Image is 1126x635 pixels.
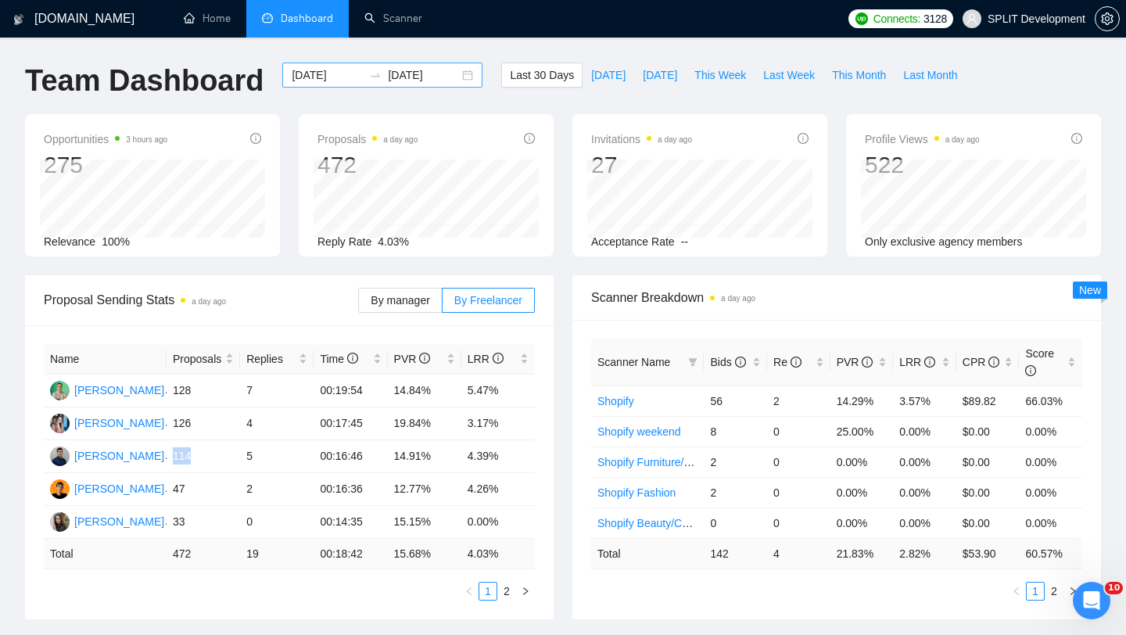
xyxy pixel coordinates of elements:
[597,395,634,407] a: Shopify
[924,357,935,368] span: info-circle
[383,135,418,144] time: a day ago
[240,344,314,375] th: Replies
[591,538,704,569] td: Total
[966,13,977,24] span: user
[50,512,70,532] img: KT
[1045,582,1063,601] li: 2
[50,479,70,499] img: IP
[956,477,1020,508] td: $0.00
[823,63,895,88] button: This Month
[1025,347,1054,377] span: Score
[704,508,767,538] td: 0
[371,294,429,307] span: By manager
[388,539,461,569] td: 15.68 %
[591,150,692,180] div: 27
[597,425,681,438] a: Shopify weekend
[314,440,387,473] td: 00:16:46
[963,356,999,368] span: CPR
[591,66,626,84] span: [DATE]
[1019,508,1082,538] td: 0.00%
[763,66,815,84] span: Last Week
[830,447,894,477] td: 0.00%
[50,414,70,433] img: AT
[44,235,95,248] span: Relevance
[735,357,746,368] span: info-circle
[240,506,314,539] td: 0
[240,407,314,440] td: 4
[510,66,574,84] span: Last 30 Days
[1095,13,1120,25] a: setting
[524,133,535,144] span: info-circle
[830,477,894,508] td: 0.00%
[262,13,273,23] span: dashboard
[479,583,497,600] a: 1
[721,294,755,303] time: a day ago
[460,582,479,601] button: left
[167,440,240,473] td: 114
[464,587,474,596] span: left
[102,235,130,248] span: 100%
[461,506,535,539] td: 0.00%
[388,473,461,506] td: 12.77%
[755,63,823,88] button: Last Week
[767,477,830,508] td: 0
[240,440,314,473] td: 5
[388,375,461,407] td: 14.84%
[1012,587,1021,596] span: left
[597,517,760,529] a: Shopify Beauty/Cosmetics/Health
[44,539,167,569] td: Total
[643,66,677,84] span: [DATE]
[855,13,868,25] img: upwork-logo.png
[347,353,358,364] span: info-circle
[521,587,530,596] span: right
[167,506,240,539] td: 33
[388,66,459,84] input: End date
[44,290,358,310] span: Proposal Sending Stats
[681,235,688,248] span: --
[1095,6,1120,31] button: setting
[893,386,956,416] td: 3.57%
[773,356,801,368] span: Re
[317,235,371,248] span: Reply Rate
[956,386,1020,416] td: $89.82
[704,386,767,416] td: 56
[1027,583,1044,600] a: 1
[767,416,830,447] td: 0
[44,344,167,375] th: Name
[454,294,522,307] span: By Freelancer
[246,350,296,368] span: Replies
[830,538,894,569] td: 21.83 %
[314,375,387,407] td: 00:19:54
[865,130,980,149] span: Profile Views
[50,383,164,396] a: IT[PERSON_NAME]
[292,66,363,84] input: Start date
[945,135,980,144] time: a day ago
[74,382,164,399] div: [PERSON_NAME]
[1019,538,1082,569] td: 60.57 %
[74,447,164,465] div: [PERSON_NAME]
[988,357,999,368] span: info-circle
[837,356,873,368] span: PVR
[1019,386,1082,416] td: 66.03%
[50,447,70,466] img: YN
[830,508,894,538] td: 0.00%
[893,508,956,538] td: 0.00%
[1063,582,1082,601] li: Next Page
[516,582,535,601] li: Next Page
[126,135,167,144] time: 3 hours ago
[956,447,1020,477] td: $0.00
[704,416,767,447] td: 8
[314,407,387,440] td: 00:17:45
[893,416,956,447] td: 0.00%
[461,375,535,407] td: 5.47%
[167,539,240,569] td: 472
[923,10,947,27] span: 3128
[50,381,70,400] img: IT
[830,416,894,447] td: 25.00%
[767,447,830,477] td: 0
[1063,582,1082,601] button: right
[281,12,333,25] span: Dashboard
[694,66,746,84] span: This Week
[50,515,164,527] a: KT[PERSON_NAME]
[767,538,830,569] td: 4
